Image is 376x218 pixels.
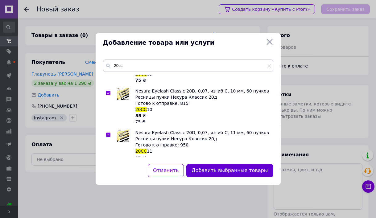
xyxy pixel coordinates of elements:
img: Nesura Eyelash Classic 20D, 0,07, изгиб C, 10 мм, 60 пучков Ресницы пучки Несура Классик 20д [117,88,129,100]
input: Поиск по товарам и услугам [103,60,273,72]
div: Готово к отправке: 815 [135,100,270,106]
b: 55 [135,113,141,118]
b: 55 [135,155,141,160]
div: ₴ [135,154,270,167]
b: 75 [135,78,141,83]
span: 09 [147,72,152,76]
span: 10 [147,107,152,112]
span: 11 [147,149,152,154]
span: Nesura Eyelash Classic 20D, 0,07, изгиб C, 11 мм, 60 пучков Ресницы пучки Несура Классик 20д [135,130,269,141]
span: 20CC [135,107,147,112]
button: Добавить выбранные товары [186,164,273,177]
span: 75 ₴ [135,119,146,124]
button: Отменить [148,164,184,177]
div: Готово к отправке: 950 [135,142,270,148]
span: 20CC [135,149,147,154]
span: Nesura Eyelash Classic 20D, 0,07, изгиб C, 10 мм, 60 пучков Ресницы пучки Несура Классик 20д [135,88,269,100]
div: ₴ [135,77,270,83]
span: Добавление товара или услуги [103,38,263,47]
div: ₴ [135,113,270,125]
span: 20CC [135,72,147,76]
img: Nesura Eyelash Classic 20D, 0,07, изгиб C, 11 мм, 60 пучков Ресницы пучки Несура Классик 20д [117,130,129,142]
